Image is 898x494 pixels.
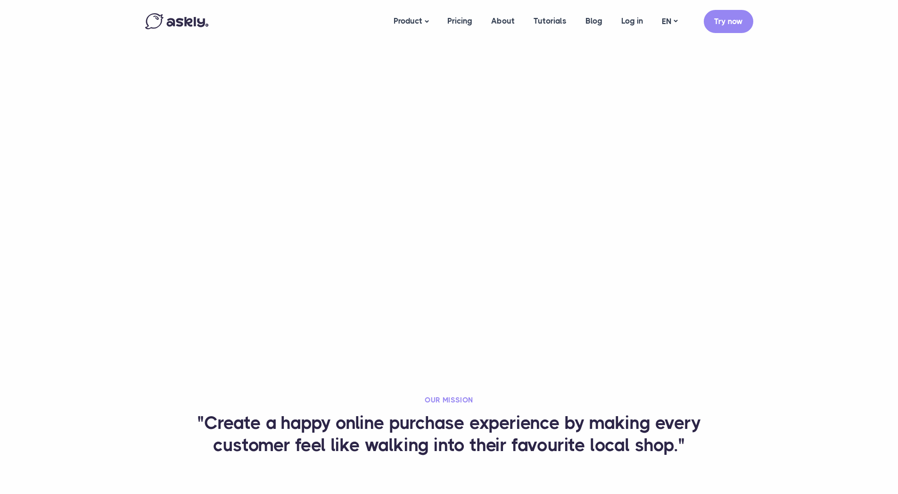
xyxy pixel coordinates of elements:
[524,3,576,39] a: Tutorials
[197,412,701,457] h3: "Create a happy online purchase experience by making every customer feel like walking into their ...
[576,3,612,39] a: Blog
[652,15,687,28] a: EN
[612,3,652,39] a: Log in
[197,395,701,405] h2: Our mission
[438,3,482,39] a: Pricing
[482,3,524,39] a: About
[704,10,753,33] a: Try now
[384,3,438,40] a: Product
[145,13,208,29] img: Askly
